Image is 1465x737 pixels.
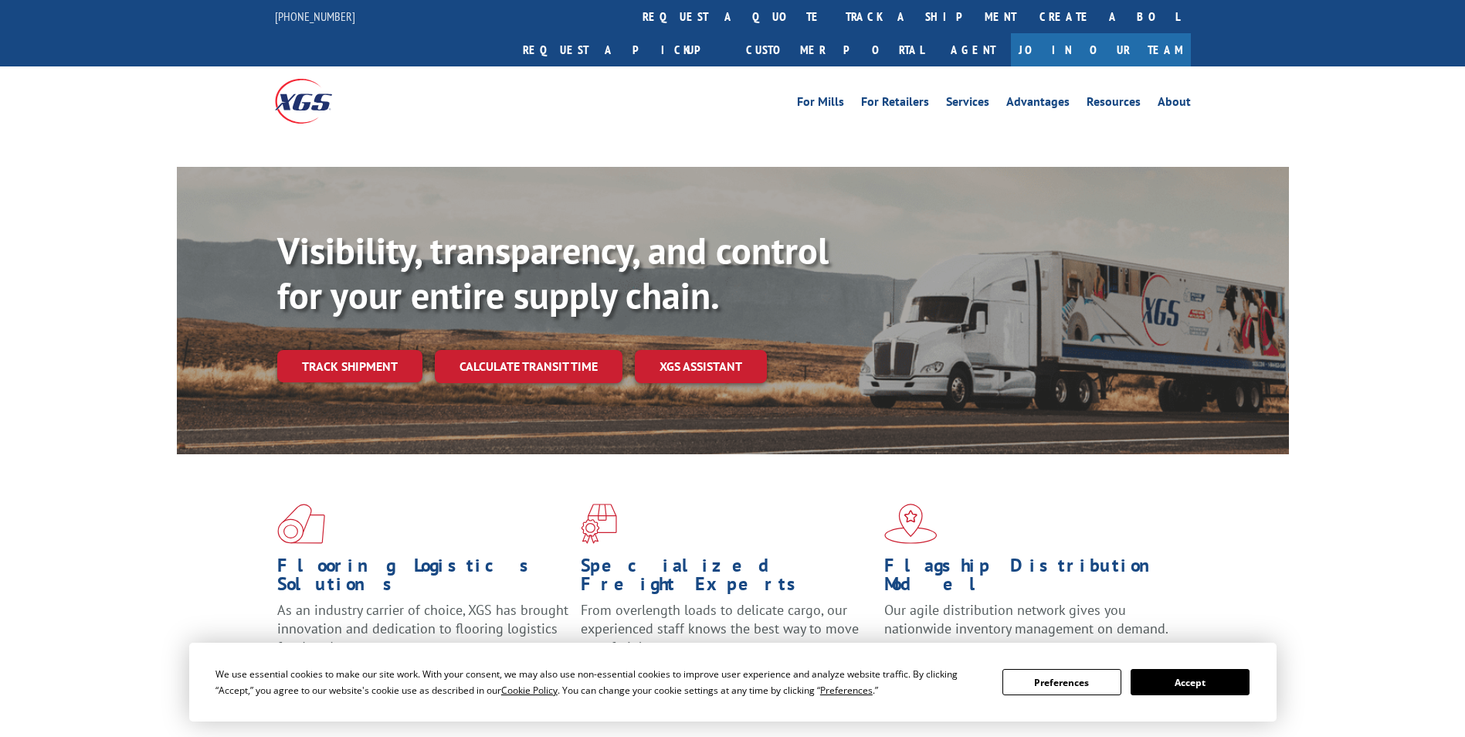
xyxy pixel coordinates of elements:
button: Preferences [1002,669,1121,695]
div: Cookie Consent Prompt [189,643,1277,722]
a: Resources [1087,96,1141,113]
a: For Mills [797,96,844,113]
h1: Flagship Distribution Model [884,556,1176,601]
a: Request a pickup [511,33,734,66]
span: Preferences [820,684,873,697]
a: Advantages [1006,96,1070,113]
span: Cookie Policy [501,684,558,697]
span: Our agile distribution network gives you nationwide inventory management on demand. [884,601,1168,637]
a: Calculate transit time [435,350,622,383]
p: From overlength loads to delicate cargo, our experienced staff knows the best way to move your fr... [581,601,873,670]
div: We use essential cookies to make our site work. With your consent, we may also use non-essential ... [215,666,984,698]
img: xgs-icon-focused-on-flooring-red [581,504,617,544]
a: Services [946,96,989,113]
h1: Flooring Logistics Solutions [277,556,569,601]
a: About [1158,96,1191,113]
a: Join Our Team [1011,33,1191,66]
h1: Specialized Freight Experts [581,556,873,601]
a: [PHONE_NUMBER] [275,8,355,24]
a: Track shipment [277,350,422,382]
a: Agent [935,33,1011,66]
img: xgs-icon-flagship-distribution-model-red [884,504,938,544]
b: Visibility, transparency, and control for your entire supply chain. [277,226,829,319]
a: For Retailers [861,96,929,113]
a: Customer Portal [734,33,935,66]
img: xgs-icon-total-supply-chain-intelligence-red [277,504,325,544]
span: As an industry carrier of choice, XGS has brought innovation and dedication to flooring logistics... [277,601,568,656]
a: XGS ASSISTANT [635,350,767,383]
button: Accept [1131,669,1250,695]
